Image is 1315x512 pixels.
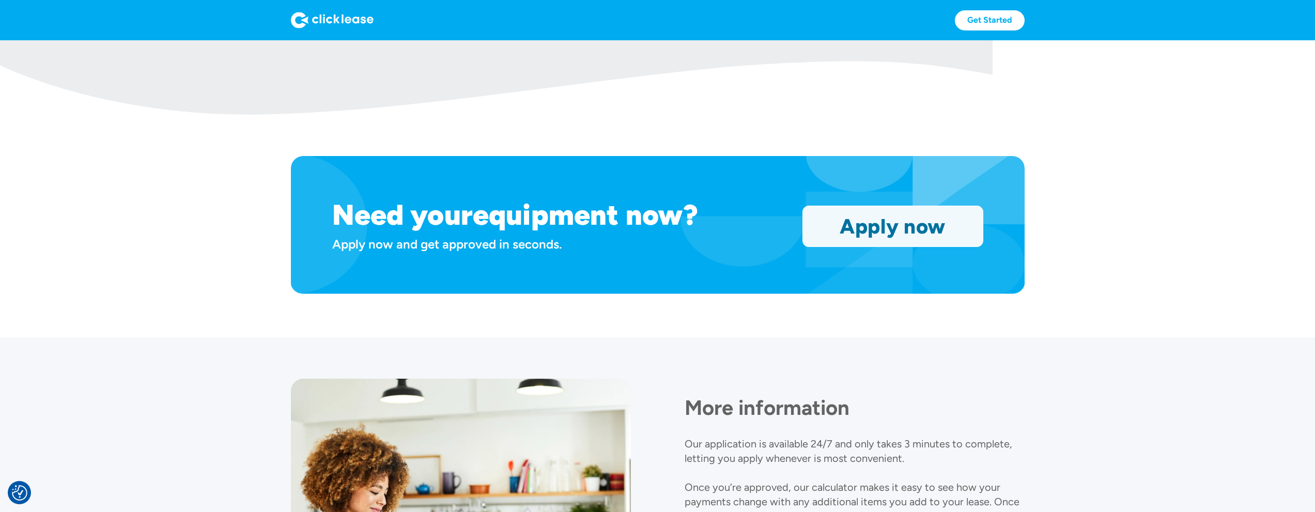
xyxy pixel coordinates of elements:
[291,12,374,28] img: Logo
[332,198,473,232] h1: Need your
[685,395,1025,420] h1: More information
[12,485,27,501] button: Consent Preferences
[12,485,27,501] img: Revisit consent button
[473,198,698,232] h1: equipment now?
[955,10,1025,30] a: Get Started
[332,235,733,253] div: Apply now and get approved in seconds.
[803,206,983,246] a: Apply now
